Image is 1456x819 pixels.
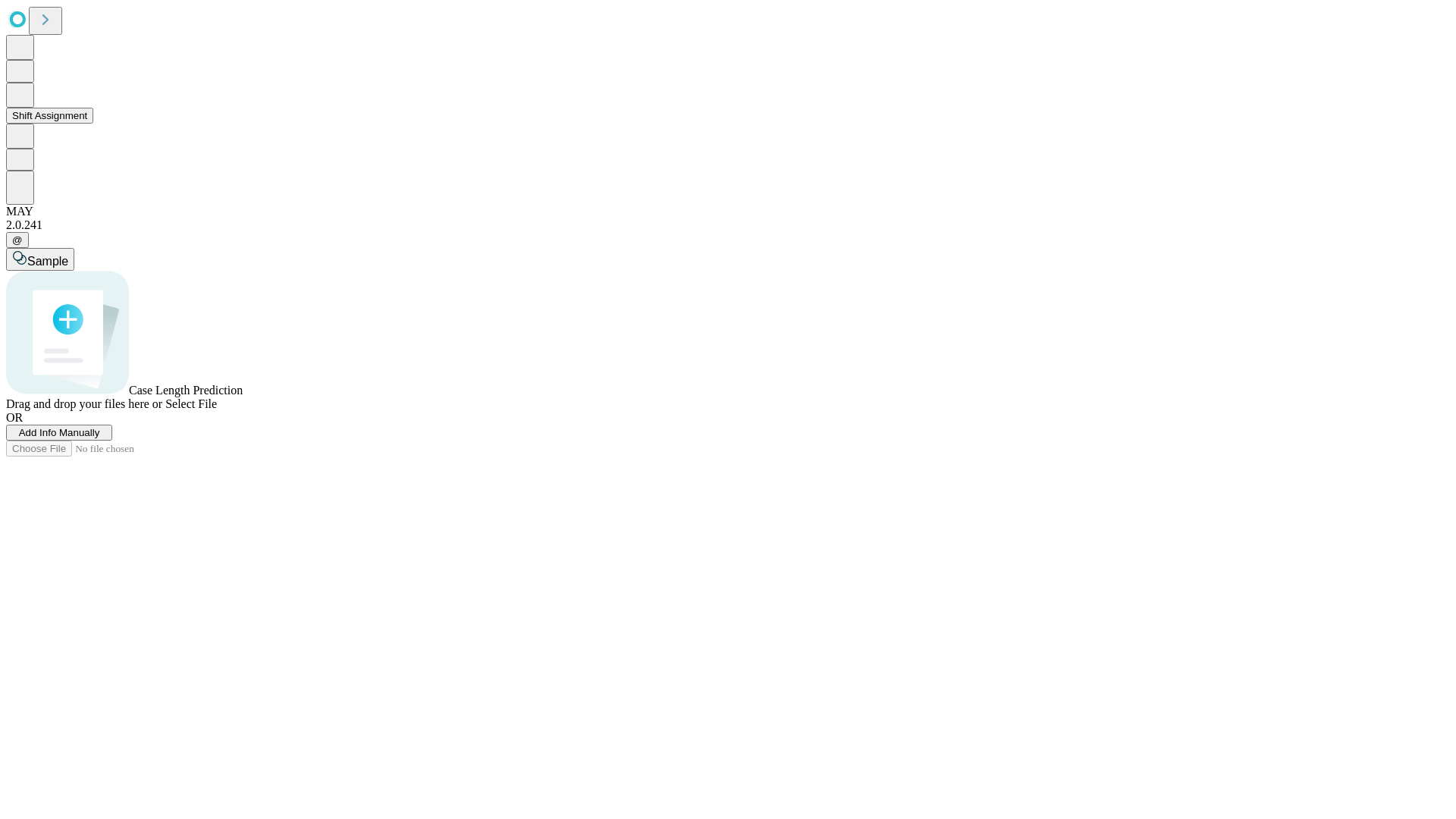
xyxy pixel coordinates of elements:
[6,218,1450,232] div: 2.0.241
[6,425,112,441] button: Add Info Manually
[12,234,23,246] span: @
[27,255,68,268] span: Sample
[165,397,217,410] span: Select File
[6,248,74,271] button: Sample
[6,108,93,124] button: Shift Assignment
[129,384,243,397] span: Case Length Prediction
[6,397,162,410] span: Drag and drop your files here or
[6,411,23,424] span: OR
[6,205,1450,218] div: MAY
[6,232,29,248] button: @
[19,427,100,438] span: Add Info Manually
